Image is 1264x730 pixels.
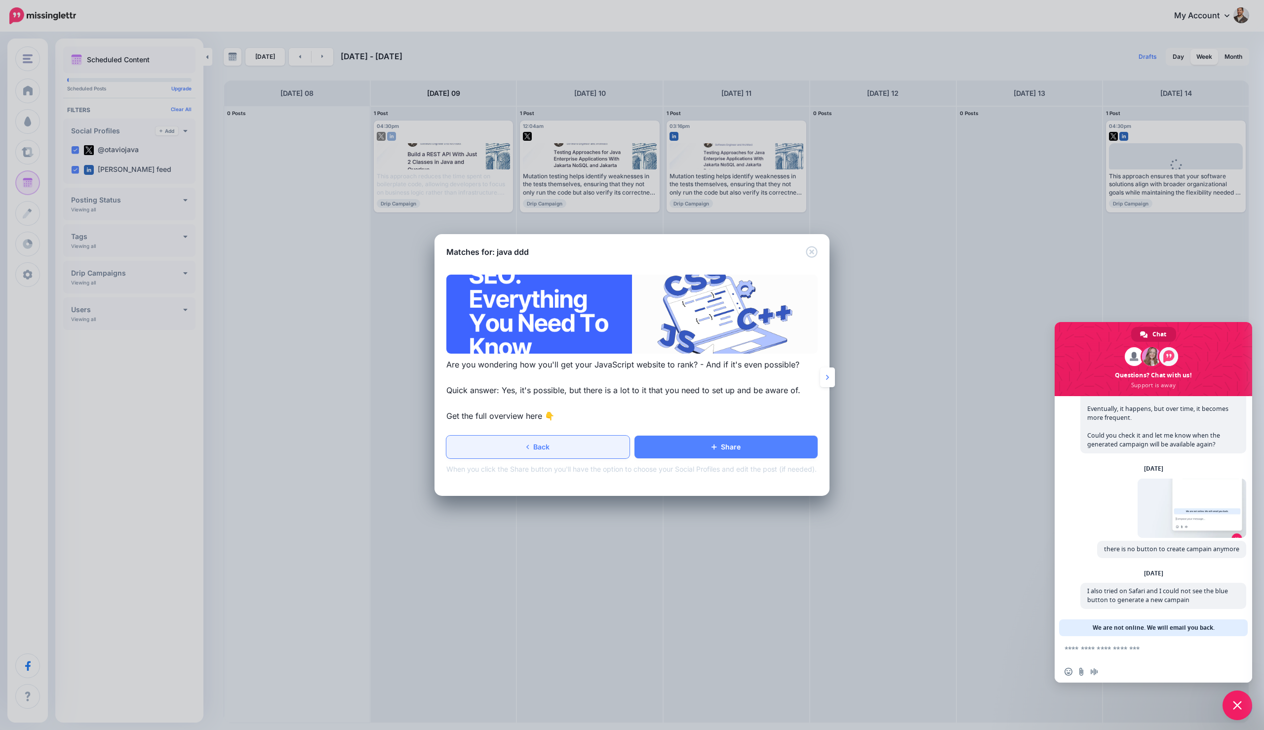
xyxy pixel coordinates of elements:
h5: Matches for: java ddd [446,246,529,258]
a: Share [634,436,818,458]
p: When you click the Share button you'll have the option to choose your Social Profiles and edit th... [446,463,818,475]
img: javascript-seo.png [446,275,818,354]
button: Close [806,246,818,258]
a: Back [446,436,630,458]
p: Are you wondering how you'll get your JavaScript website to rank? - And if it's even possible? Qu... [446,359,818,423]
